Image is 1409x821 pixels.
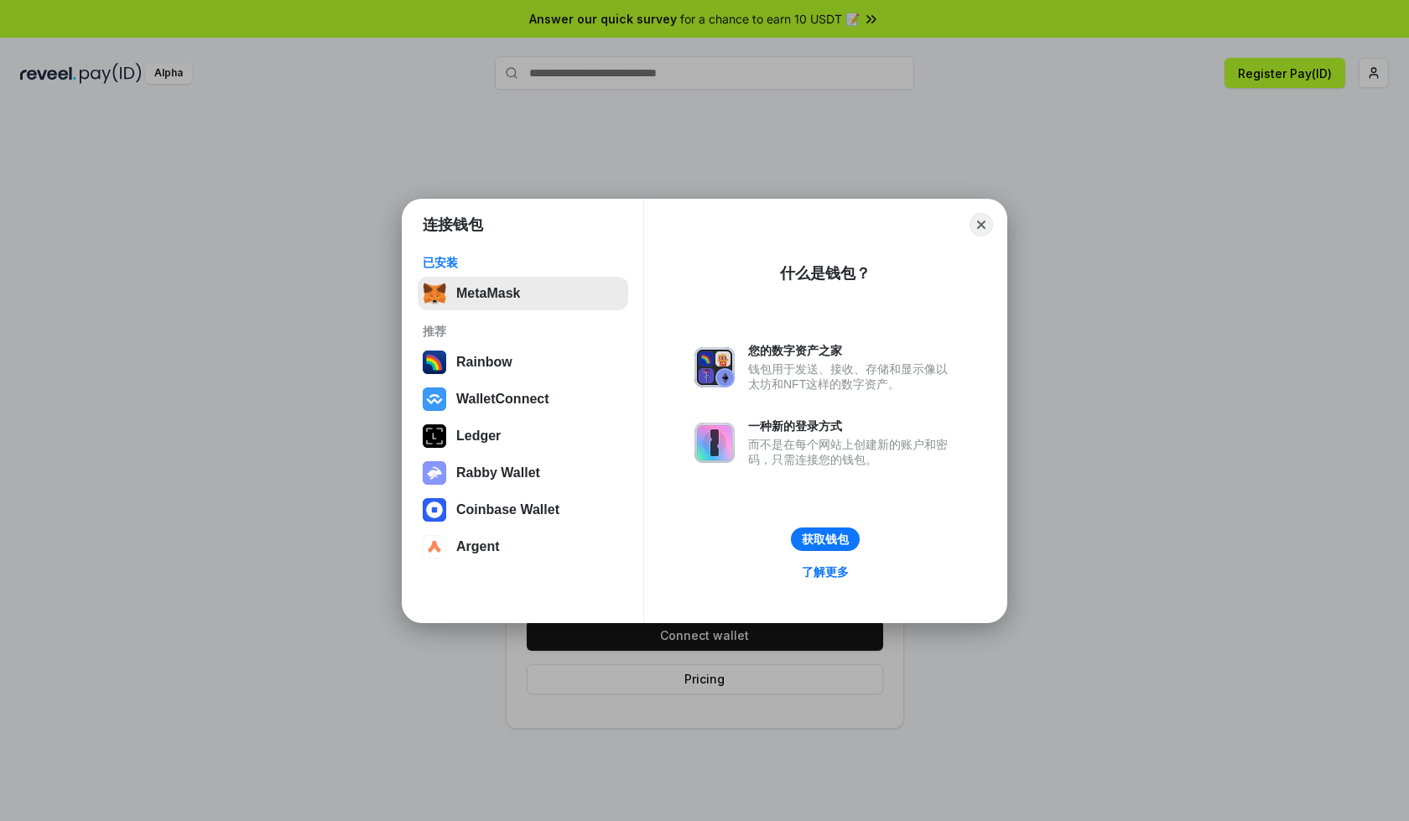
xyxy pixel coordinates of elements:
[418,419,628,453] button: Ledger
[418,456,628,490] button: Rabby Wallet
[423,351,446,374] img: svg+xml,%3Csvg%20width%3D%22120%22%20height%3D%22120%22%20viewBox%3D%220%200%20120%20120%22%20fil...
[456,539,500,554] div: Argent
[456,286,520,301] div: MetaMask
[694,347,735,387] img: svg+xml,%3Csvg%20xmlns%3D%22http%3A%2F%2Fwww.w3.org%2F2000%2Fsvg%22%20fill%3D%22none%22%20viewBox...
[791,527,860,551] button: 获取钱包
[423,461,446,485] img: svg+xml,%3Csvg%20xmlns%3D%22http%3A%2F%2Fwww.w3.org%2F2000%2Fsvg%22%20fill%3D%22none%22%20viewBox...
[418,530,628,564] button: Argent
[456,355,512,370] div: Rainbow
[802,564,849,579] div: 了解更多
[802,532,849,547] div: 获取钱包
[418,277,628,310] button: MetaMask
[694,423,735,463] img: svg+xml,%3Csvg%20xmlns%3D%22http%3A%2F%2Fwww.w3.org%2F2000%2Fsvg%22%20fill%3D%22none%22%20viewBox...
[423,282,446,305] img: svg+xml,%3Csvg%20fill%3D%22none%22%20height%3D%2233%22%20viewBox%3D%220%200%2035%2033%22%20width%...
[423,535,446,559] img: svg+xml,%3Csvg%20width%3D%2228%22%20height%3D%2228%22%20viewBox%3D%220%200%2028%2028%22%20fill%3D...
[418,346,628,379] button: Rainbow
[423,387,446,411] img: svg+xml,%3Csvg%20width%3D%2228%22%20height%3D%2228%22%20viewBox%3D%220%200%2028%2028%22%20fill%3D...
[423,424,446,448] img: svg+xml,%3Csvg%20xmlns%3D%22http%3A%2F%2Fwww.w3.org%2F2000%2Fsvg%22%20width%3D%2228%22%20height%3...
[780,263,871,283] div: 什么是钱包？
[970,213,993,236] button: Close
[748,418,956,434] div: 一种新的登录方式
[792,561,859,583] a: 了解更多
[423,324,623,339] div: 推荐
[456,429,501,444] div: Ledger
[456,502,559,517] div: Coinbase Wallet
[748,361,956,392] div: 钱包用于发送、接收、存储和显示像以太坊和NFT这样的数字资产。
[423,215,483,235] h1: 连接钱包
[456,465,540,481] div: Rabby Wallet
[748,437,956,467] div: 而不是在每个网站上创建新的账户和密码，只需连接您的钱包。
[423,498,446,522] img: svg+xml,%3Csvg%20width%3D%2228%22%20height%3D%2228%22%20viewBox%3D%220%200%2028%2028%22%20fill%3D...
[418,382,628,416] button: WalletConnect
[748,343,956,358] div: 您的数字资产之家
[423,255,623,270] div: 已安装
[418,493,628,527] button: Coinbase Wallet
[456,392,549,407] div: WalletConnect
